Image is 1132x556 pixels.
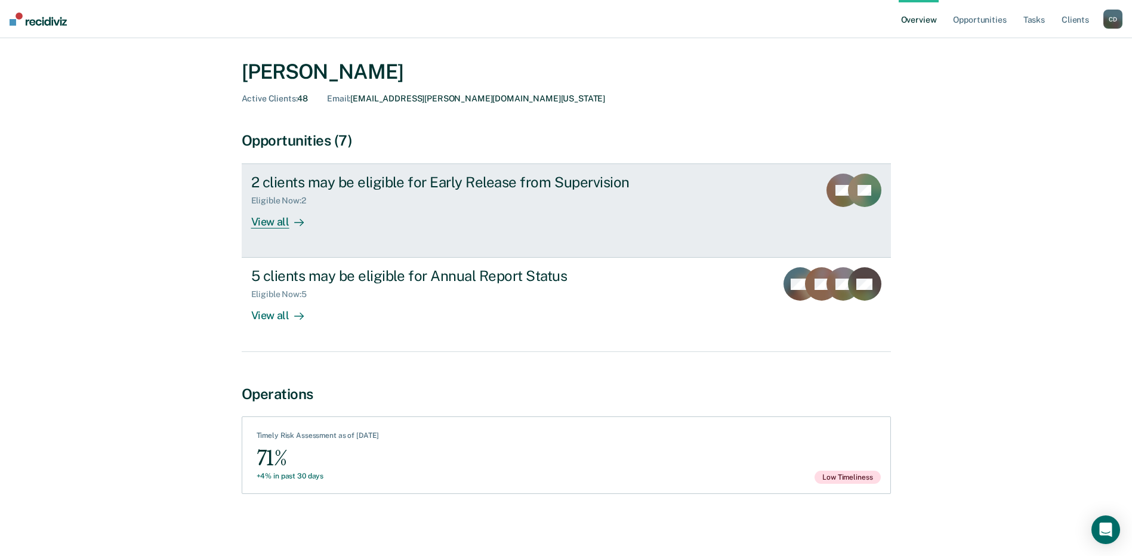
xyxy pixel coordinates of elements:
[10,13,67,26] img: Recidiviz
[242,94,309,104] div: 48
[327,94,605,104] div: [EMAIL_ADDRESS][PERSON_NAME][DOMAIN_NAME][US_STATE]
[242,163,891,258] a: 2 clients may be eligible for Early Release from SupervisionEligible Now:2View all
[242,258,891,351] a: 5 clients may be eligible for Annual Report StatusEligible Now:5View all
[257,431,380,444] div: Timely Risk Assessment as of [DATE]
[251,196,316,206] div: Eligible Now : 2
[242,132,891,149] div: Opportunities (7)
[815,471,880,484] span: Low Timeliness
[251,267,670,285] div: 5 clients may be eligible for Annual Report Status
[242,385,891,403] div: Operations
[1103,10,1122,29] button: CD
[327,94,350,103] span: Email :
[1103,10,1122,29] div: C D
[242,60,891,84] div: [PERSON_NAME]
[257,472,380,480] div: +4% in past 30 days
[242,94,298,103] span: Active Clients :
[251,289,316,299] div: Eligible Now : 5
[251,206,318,229] div: View all
[251,299,318,323] div: View all
[1091,515,1120,544] div: Open Intercom Messenger
[251,174,670,191] div: 2 clients may be eligible for Early Release from Supervision
[257,445,380,472] div: 71%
